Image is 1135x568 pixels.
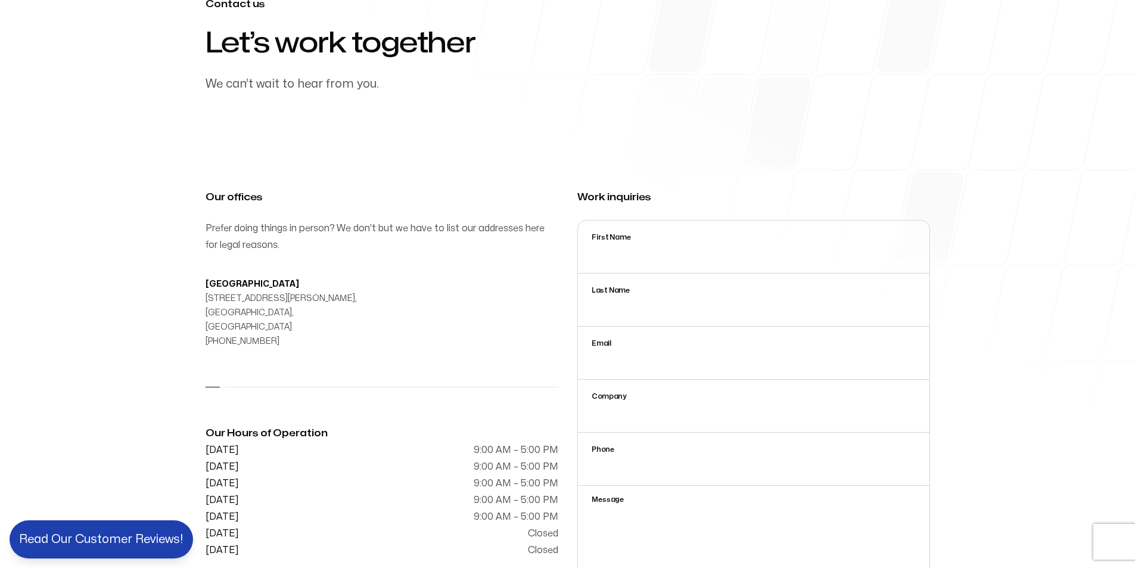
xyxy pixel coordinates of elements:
[528,542,558,558] div: Closed
[206,75,663,94] p: We can’t wait to hear from you.
[206,492,239,508] div: [DATE]
[528,525,558,542] div: Closed
[206,280,299,288] strong: [GEOGRAPHIC_DATA]
[206,27,816,60] span: Let’s work together
[206,525,239,542] div: [DATE]
[474,475,558,492] div: 9:00 AM – 5:00 PM
[474,492,558,508] div: 9:00 AM – 5:00 PM
[474,442,558,458] div: 9:00 AM – 5:00 PM
[206,542,239,558] div: [DATE]
[206,442,239,458] div: [DATE]
[577,189,930,206] h2: Work inquiries
[474,458,558,475] div: 9:00 AM – 5:00 PM
[206,475,239,492] div: [DATE]
[206,425,558,442] h2: Our Hours of Operation
[206,277,372,349] address: [STREET_ADDRESS][PERSON_NAME], [GEOGRAPHIC_DATA], [GEOGRAPHIC_DATA]
[206,189,558,206] h2: Our offices
[206,508,239,525] div: [DATE]
[206,337,279,345] a: [PHONE_NUMBER]
[474,508,558,525] div: 9:00 AM – 5:00 PM
[206,220,558,253] p: Prefer doing things in person? We don’t but we have to list our addresses here for legal reasons.
[206,458,239,475] div: [DATE]
[10,520,193,558] button: Read Our Customer Reviews!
